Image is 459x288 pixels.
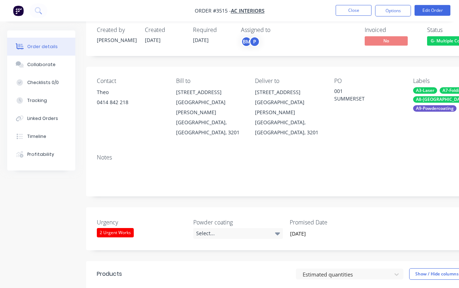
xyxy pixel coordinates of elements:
[241,27,313,33] div: Assigned to
[97,78,165,84] div: Contact
[13,5,24,16] img: Factory
[7,92,75,110] button: Tracking
[176,78,244,84] div: Bill to
[195,8,231,14] span: Order #3515 -
[27,61,56,68] div: Collaborate
[27,115,58,122] div: Linked Orders
[365,27,418,33] div: Invoiced
[193,228,283,239] div: Select...
[285,228,374,239] input: Enter date
[145,37,161,43] span: [DATE]
[7,145,75,163] button: Profitability
[97,87,165,110] div: Theo0414 842 218
[97,36,136,44] div: [PERSON_NAME]
[365,36,408,45] span: No
[145,27,184,33] div: Created
[97,27,136,33] div: Created by
[27,151,54,158] div: Profitability
[176,87,244,97] div: [STREET_ADDRESS]
[97,218,186,227] label: Urgency
[27,97,47,104] div: Tracking
[249,36,260,47] div: P
[193,218,283,227] label: Powder coating
[241,36,260,47] button: BMP
[375,5,411,17] button: Options
[193,27,232,33] div: Required
[413,87,437,94] div: A3-Laser
[7,56,75,74] button: Collaborate
[27,133,46,140] div: Timeline
[27,79,59,86] div: Checklists 0/0
[97,228,134,237] div: 2 Urgent Works
[255,87,323,97] div: [STREET_ADDRESS]
[97,87,165,97] div: Theo
[255,97,323,138] div: [GEOGRAPHIC_DATA][PERSON_NAME][GEOGRAPHIC_DATA], [GEOGRAPHIC_DATA], 3201
[336,5,372,16] button: Close
[193,37,209,43] span: [DATE]
[334,78,402,84] div: PO
[415,5,450,16] button: Edit Order
[7,38,75,56] button: Order details
[7,110,75,127] button: Linked Orders
[27,43,58,50] div: Order details
[97,270,122,278] div: Products
[231,8,265,14] a: AC Interiors
[255,78,323,84] div: Deliver to
[176,87,244,138] div: [STREET_ADDRESS][GEOGRAPHIC_DATA][PERSON_NAME][GEOGRAPHIC_DATA], [GEOGRAPHIC_DATA], 3201
[334,87,402,102] div: 001 SUMMERSET
[413,105,456,112] div: A9-Powdercoating
[255,87,323,138] div: [STREET_ADDRESS][GEOGRAPHIC_DATA][PERSON_NAME][GEOGRAPHIC_DATA], [GEOGRAPHIC_DATA], 3201
[97,97,165,107] div: 0414 842 218
[241,36,252,47] div: BM
[176,97,244,138] div: [GEOGRAPHIC_DATA][PERSON_NAME][GEOGRAPHIC_DATA], [GEOGRAPHIC_DATA], 3201
[290,218,379,227] label: Promised Date
[7,74,75,92] button: Checklists 0/0
[7,127,75,145] button: Timeline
